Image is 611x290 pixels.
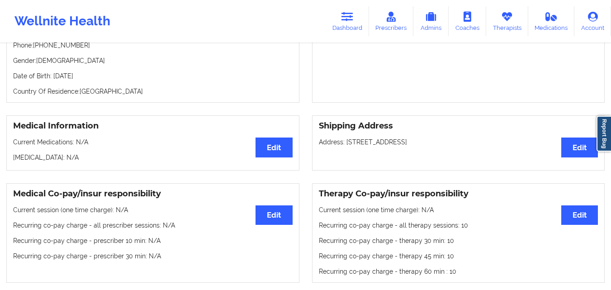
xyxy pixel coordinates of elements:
p: Recurring co-pay charge - therapy 45 min : 10 [319,252,598,261]
button: Edit [256,138,292,157]
a: Coaches [449,6,486,36]
p: Phone: [PHONE_NUMBER] [13,41,293,50]
a: Dashboard [326,6,369,36]
button: Edit [561,205,598,225]
p: Address: [STREET_ADDRESS] [319,138,598,147]
button: Edit [256,205,292,225]
h3: Therapy Co-pay/insur responsibility [319,189,598,199]
h3: Medical Information [13,121,293,131]
a: Account [574,6,611,36]
p: Current session (one time charge): N/A [319,205,598,214]
p: Recurring co-pay charge - all therapy sessions : 10 [319,221,598,230]
p: Current Medications: N/A [13,138,293,147]
a: Medications [528,6,575,36]
a: Admins [413,6,449,36]
p: Recurring co-pay charge - therapy 30 min : 10 [319,236,598,245]
p: Recurring co-pay charge - prescriber 10 min : N/A [13,236,293,245]
p: Date of Birth: [DATE] [13,71,293,81]
p: Country Of Residence: [GEOGRAPHIC_DATA] [13,87,293,96]
p: [MEDICAL_DATA]: N/A [13,153,293,162]
a: Prescribers [369,6,414,36]
h3: Shipping Address [319,121,598,131]
p: Recurring co-pay charge - prescriber 30 min : N/A [13,252,293,261]
a: Therapists [486,6,528,36]
p: Recurring co-pay charge - all prescriber sessions : N/A [13,221,293,230]
a: Report Bug [597,116,611,152]
p: Current session (one time charge): N/A [13,205,293,214]
h3: Medical Co-pay/insur responsibility [13,189,293,199]
p: Recurring co-pay charge - therapy 60 min : 10 [319,267,598,276]
p: Gender: [DEMOGRAPHIC_DATA] [13,56,293,65]
button: Edit [561,138,598,157]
